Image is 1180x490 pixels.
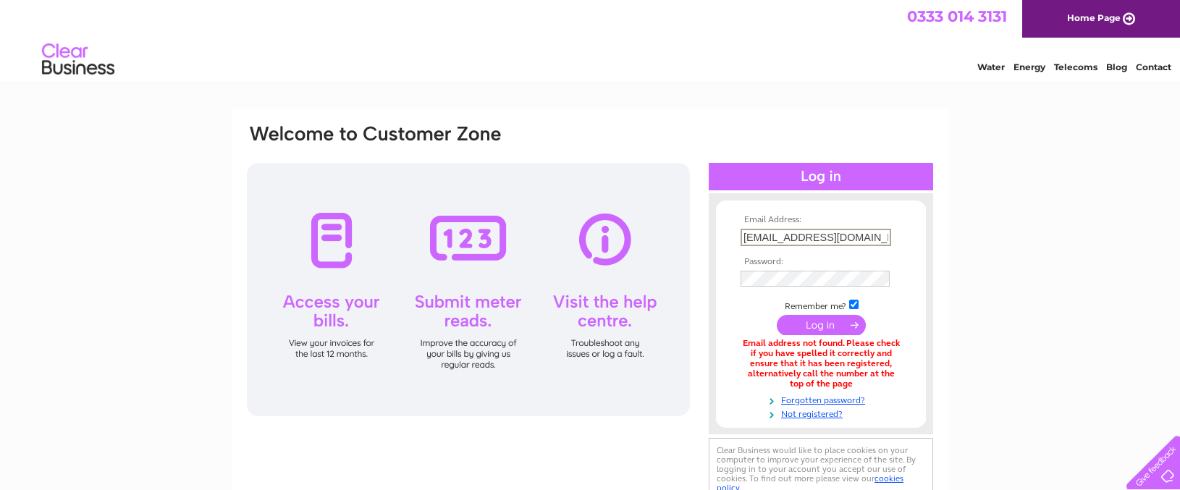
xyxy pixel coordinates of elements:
[249,8,933,70] div: Clear Business is a trading name of Verastar Limited (registered in [GEOGRAPHIC_DATA] No. 3667643...
[741,339,901,389] div: Email address not found. Please check if you have spelled it correctly and ensure that it has bee...
[741,392,905,406] a: Forgotten password?
[977,62,1005,72] a: Water
[41,38,115,82] img: logo.png
[907,7,1007,25] a: 0333 014 3131
[737,297,905,312] td: Remember me?
[777,315,866,335] input: Submit
[1136,62,1171,72] a: Contact
[737,257,905,267] th: Password:
[737,215,905,225] th: Email Address:
[1013,62,1045,72] a: Energy
[741,406,905,420] a: Not registered?
[1106,62,1127,72] a: Blog
[1054,62,1097,72] a: Telecoms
